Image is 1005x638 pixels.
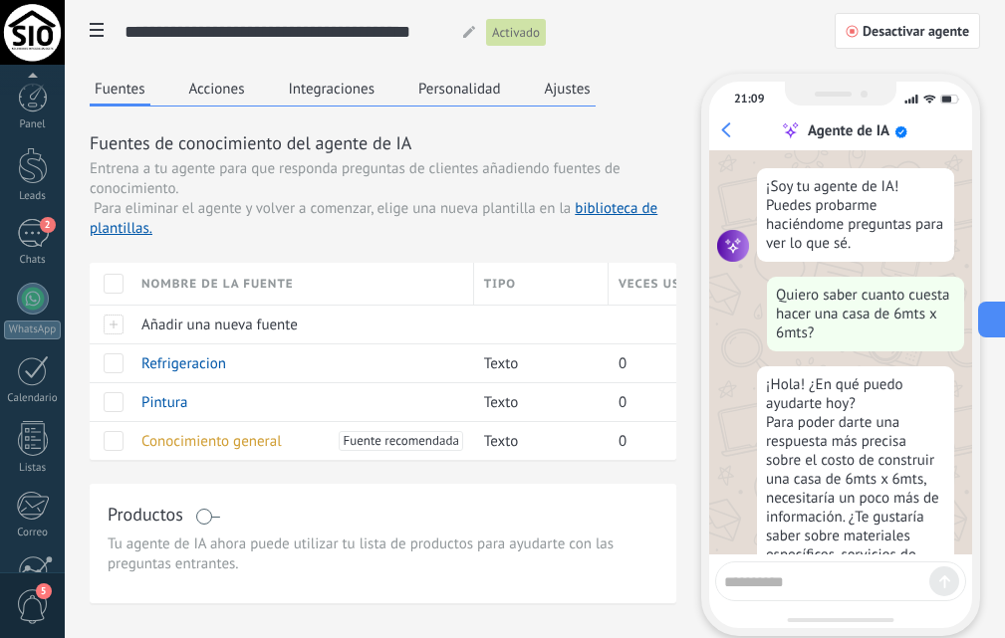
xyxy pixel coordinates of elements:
[484,432,518,451] span: Texto
[141,354,226,373] span: Refrigeracion
[4,254,62,267] div: Chats
[131,383,464,421] div: Pintura
[734,92,764,106] div: 21:09
[413,74,506,104] button: Personalidad
[108,502,183,527] h3: Productos
[474,422,599,460] div: Texto
[90,199,657,238] span: Para eliminar el agente y volver a comenzar, elige una nueva plantilla en la
[492,23,540,43] span: Activado
[284,74,380,104] button: Integraciones
[141,432,282,451] span: Conocimiento general
[484,354,518,373] span: Texto
[619,393,627,412] span: 0
[131,422,464,460] div: Conocimiento general
[90,199,657,238] a: biblioteca de plantillas.
[36,583,52,599] span: 5
[90,74,150,106] button: Fuentes
[474,263,608,305] div: Tipo
[474,344,599,382] div: Texto
[4,527,62,539] div: Correo
[40,217,56,233] span: 2
[4,462,62,475] div: Listas
[609,263,743,305] div: Veces usadas
[4,320,61,339] div: WhatsApp
[717,230,749,262] img: agent icon
[343,431,458,451] span: Fuente recomendada
[808,121,889,140] div: Agente de IA
[141,393,187,412] span: Pintura
[540,74,596,104] button: Ajustes
[474,383,599,421] div: Texto
[609,383,728,421] div: 0
[141,316,298,334] span: Añadir una nueva fuente
[4,190,62,203] div: Leads
[484,393,518,412] span: Texto
[835,13,980,49] button: Desactivar agente
[757,366,954,630] div: ¡Hola! ¿En qué puedo ayudarte hoy? Para poder darte una respuesta más precisa sobre el costo de c...
[184,74,250,104] button: Acciones
[863,24,969,38] span: Desactivar agente
[767,277,964,351] div: Quiero saber cuanto cuesta hacer una casa de 6mts x 6mts?
[4,392,62,405] div: Calendario
[609,422,728,460] div: 0
[90,159,676,199] span: Entrena a tu agente para que responda preguntas de clientes añadiendo fuentes de conocimiento.
[757,168,954,262] div: ¡Soy tu agente de IA! Puedes probarme haciéndome preguntas para ver lo que sé.
[131,263,473,305] div: Nombre de la fuente
[609,344,728,382] div: 0
[108,534,658,574] span: Tu agente de IA ahora puede utilizar tu lista de productos para ayudarte con las preguntas entran...
[619,354,627,373] span: 0
[131,344,464,382] div: Refrigeracion
[619,432,627,451] span: 0
[90,130,676,155] h3: Fuentes de conocimiento del agente de IA
[4,118,62,131] div: Panel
